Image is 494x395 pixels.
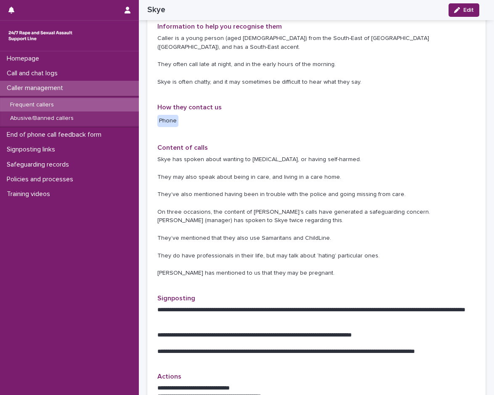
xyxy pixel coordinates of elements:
[147,5,165,15] h2: Skye
[157,155,475,278] p: Skye has spoken about wanting to [MEDICAL_DATA], or having self-harmed. They may also speak about...
[3,190,57,198] p: Training videos
[157,23,282,30] span: Information to help you recognise them
[157,34,475,87] p: Caller is a young person (aged [DEMOGRAPHIC_DATA]) from the South-East of [GEOGRAPHIC_DATA] ([GEO...
[157,295,195,302] span: Signposting
[3,161,76,169] p: Safeguarding records
[449,3,479,17] button: Edit
[3,84,70,92] p: Caller management
[157,104,222,111] span: How they contact us
[7,27,74,44] img: rhQMoQhaT3yELyF149Cw
[3,55,46,63] p: Homepage
[3,131,108,139] p: End of phone call feedback form
[3,115,80,122] p: Abusive/Banned callers
[157,115,178,127] div: Phone
[157,144,208,151] span: Content of calls
[463,7,474,13] span: Edit
[157,373,181,380] span: Actions
[3,69,64,77] p: Call and chat logs
[3,146,62,154] p: Signposting links
[3,101,61,109] p: Frequent callers
[3,175,80,183] p: Policies and processes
